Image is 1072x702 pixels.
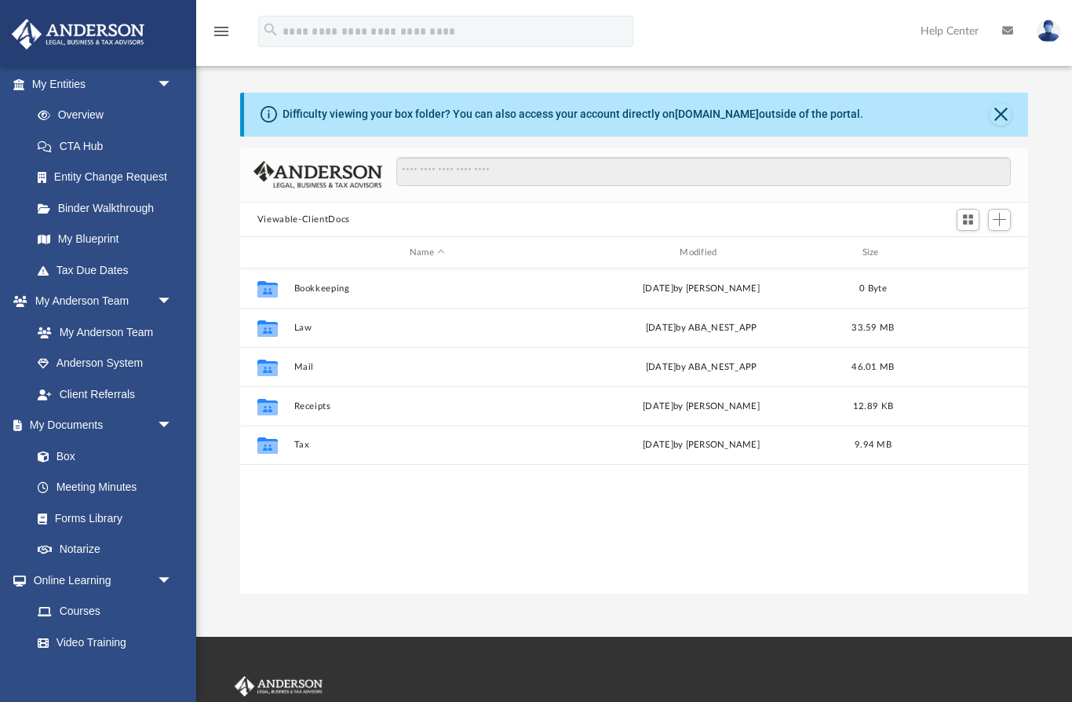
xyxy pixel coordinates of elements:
img: User Pic [1037,20,1060,42]
a: Binder Walkthrough [22,192,196,224]
div: [DATE] by ABA_NEST_APP [567,321,834,335]
div: [DATE] by [PERSON_NAME] [567,400,834,414]
button: Viewable-ClientDocs [257,213,350,227]
div: Size [841,246,904,260]
div: Difficulty viewing your box folder? You can also access your account directly on outside of the p... [283,106,863,122]
div: Name [293,246,560,260]
span: arrow_drop_down [157,565,188,597]
i: menu [212,22,231,41]
i: search [262,21,279,38]
button: Add [988,209,1012,231]
a: CTA Hub [22,130,196,162]
a: My Anderson Team [22,316,180,348]
div: id [247,246,286,260]
a: [DOMAIN_NAME] [675,108,759,120]
div: id [911,246,1021,260]
button: Law [294,323,560,333]
img: Anderson Advisors Platinum Portal [7,19,149,49]
button: Receipts [294,401,560,411]
a: My Blueprint [22,224,188,255]
a: menu [212,30,231,41]
div: [DATE] by [PERSON_NAME] [567,438,834,452]
span: arrow_drop_down [157,68,188,101]
a: Online Learningarrow_drop_down [11,565,188,596]
button: Bookkeeping [294,283,560,294]
div: Modified [567,246,835,260]
a: Forms Library [22,503,180,534]
button: Switch to Grid View [957,209,980,231]
span: 33.59 MB [851,324,894,332]
span: 0 Byte [859,284,887,293]
a: Meeting Minutes [22,472,188,503]
div: [DATE] by ABA_NEST_APP [567,360,834,375]
a: Entity Change Request [22,162,196,193]
button: Close [990,104,1012,126]
a: Overview [22,100,196,131]
a: My Entitiesarrow_drop_down [11,68,196,100]
span: arrow_drop_down [157,410,188,442]
a: My Anderson Teamarrow_drop_down [11,286,188,317]
a: Tax Due Dates [22,254,196,286]
div: [DATE] by [PERSON_NAME] [567,282,834,296]
span: 12.89 KB [853,402,893,411]
a: Video Training [22,627,180,658]
span: 46.01 MB [851,363,894,371]
a: Courses [22,596,188,627]
div: grid [240,269,1028,594]
span: 9.94 MB [855,441,892,449]
span: arrow_drop_down [157,286,188,318]
a: Box [22,441,180,472]
a: My Documentsarrow_drop_down [11,410,188,441]
button: Mail [294,362,560,372]
a: Notarize [22,534,188,565]
img: Anderson Advisors Platinum Portal [232,676,326,697]
a: Anderson System [22,348,188,379]
button: Tax [294,441,560,451]
a: Client Referrals [22,378,188,410]
input: Search files and folders [396,157,1012,187]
